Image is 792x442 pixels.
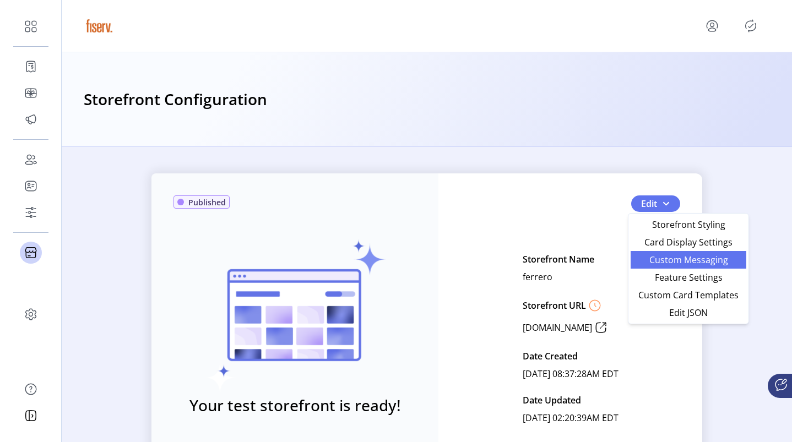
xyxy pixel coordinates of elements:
li: Custom Card Templates [631,286,746,304]
p: Date Updated [523,391,581,409]
span: Custom Messaging [637,255,740,264]
h3: Your test storefront is ready! [189,394,401,417]
li: Card Display Settings [631,233,746,251]
h3: Storefront Configuration [84,88,267,112]
li: Edit JSON [631,304,746,321]
p: [DATE] 08:37:28AM EDT [523,365,619,383]
p: Storefront Name [523,250,594,268]
p: [DOMAIN_NAME] [523,321,592,334]
span: Card Display Settings [637,238,740,247]
p: Date Created [523,347,578,365]
p: ferrero [523,268,552,286]
li: Storefront Styling [631,216,746,233]
li: Feature Settings [631,269,746,286]
button: menu [703,17,721,35]
button: Edit [631,195,680,212]
span: Custom Card Templates [637,291,740,299]
button: Publisher Panel [742,17,760,35]
span: Storefront Styling [637,220,740,229]
span: Feature Settings [637,273,740,282]
p: Storefront URL [523,299,586,312]
p: [DATE] 02:20:39AM EDT [523,409,619,427]
span: Published [188,197,226,208]
img: logo [84,10,115,41]
span: Edit JSON [637,308,740,317]
li: Custom Messaging [631,251,746,269]
span: Edit [641,197,657,210]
